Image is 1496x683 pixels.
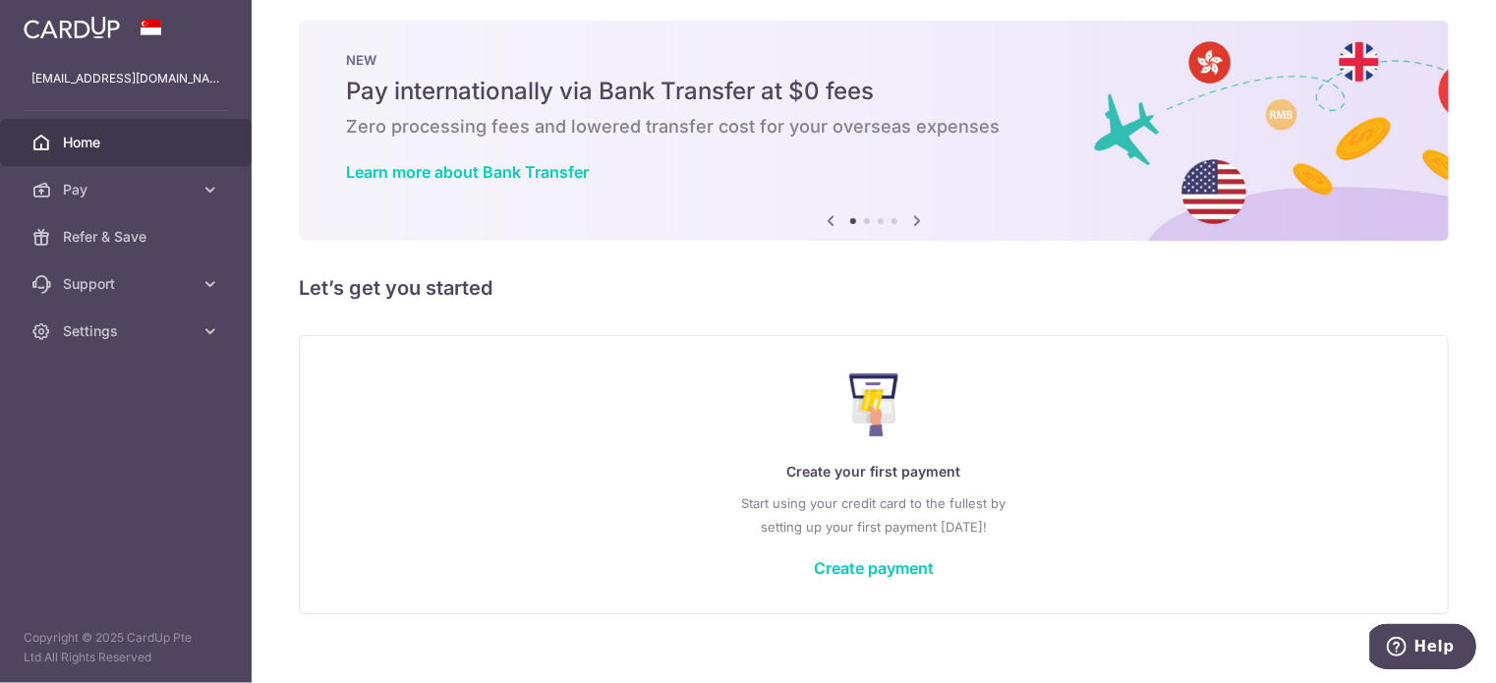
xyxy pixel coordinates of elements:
[346,162,589,182] a: Learn more about Bank Transfer
[339,491,1409,539] p: Start using your credit card to the fullest by setting up your first payment [DATE]!
[339,460,1409,484] p: Create your first payment
[849,373,899,436] img: Make Payment
[63,133,193,152] span: Home
[63,227,193,247] span: Refer & Save
[299,21,1449,241] img: Bank transfer banner
[346,52,1402,68] p: NEW
[31,69,220,88] p: [EMAIL_ADDRESS][DOMAIN_NAME]
[814,558,934,578] a: Create payment
[346,115,1402,139] h6: Zero processing fees and lowered transfer cost for your overseas expenses
[44,14,85,31] span: Help
[63,180,193,199] span: Pay
[346,76,1402,107] h5: Pay internationally via Bank Transfer at $0 fees
[24,16,120,39] img: CardUp
[1370,624,1476,673] iframe: Opens a widget where you can find more information
[63,321,193,341] span: Settings
[299,272,1449,304] h5: Let’s get you started
[63,274,193,294] span: Support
